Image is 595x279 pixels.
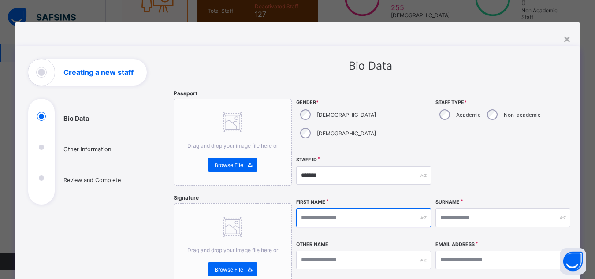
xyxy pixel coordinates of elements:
label: Staff ID [296,157,317,163]
label: [DEMOGRAPHIC_DATA] [317,130,376,137]
label: Email Address [435,242,475,247]
label: Non-academic [504,112,541,118]
label: Academic [456,112,481,118]
label: First Name [296,199,325,205]
span: Browse File [215,162,243,168]
span: Staff Type [435,100,570,105]
button: Open asap [560,248,586,275]
label: Other Name [296,242,328,247]
label: [DEMOGRAPHIC_DATA] [317,112,376,118]
span: Drag and drop your image file here or [187,247,278,253]
span: Gender [296,100,431,105]
div: Drag and drop your image file here orBrowse File [174,99,292,186]
div: × [563,31,571,46]
span: Signature [174,194,199,201]
h1: Creating a new staff [63,69,134,76]
span: Browse File [215,266,243,273]
span: Drag and drop your image file here or [187,142,278,149]
label: Surname [435,199,460,205]
span: Passport [174,90,197,97]
span: Bio Data [349,59,392,72]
